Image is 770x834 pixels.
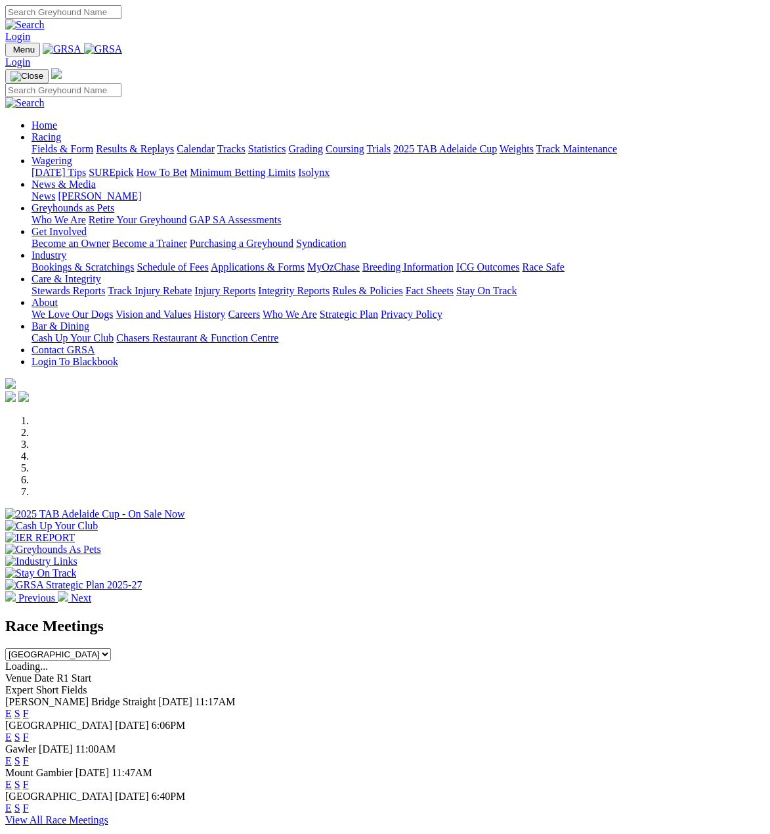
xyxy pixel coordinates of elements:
[32,297,58,308] a: About
[5,83,121,97] input: Search
[61,684,87,695] span: Fields
[32,261,765,273] div: Industry
[137,261,208,273] a: Schedule of Fees
[5,31,30,42] a: Login
[5,791,112,802] span: [GEOGRAPHIC_DATA]
[5,579,142,591] img: GRSA Strategic Plan 2025-27
[5,720,112,731] span: [GEOGRAPHIC_DATA]
[194,285,255,296] a: Injury Reports
[5,97,45,109] img: Search
[152,720,186,731] span: 6:06PM
[5,802,12,814] a: E
[58,190,141,202] a: [PERSON_NAME]
[14,802,20,814] a: S
[381,309,442,320] a: Privacy Policy
[32,320,89,332] a: Bar & Dining
[5,508,185,520] img: 2025 TAB Adelaide Cup - On Sale Now
[32,226,87,237] a: Get Involved
[32,120,57,131] a: Home
[32,261,134,273] a: Bookings & Scratchings
[32,273,101,284] a: Care & Integrity
[116,332,278,343] a: Chasers Restaurant & Function Centre
[5,755,12,766] a: E
[13,45,35,55] span: Menu
[362,261,454,273] a: Breeding Information
[5,69,49,83] button: Toggle navigation
[195,696,236,707] span: 11:17AM
[5,617,765,635] h2: Race Meetings
[177,143,215,154] a: Calendar
[5,743,36,755] span: Gawler
[190,214,282,225] a: GAP SA Assessments
[32,332,114,343] a: Cash Up Your Club
[115,791,149,802] span: [DATE]
[14,779,20,790] a: S
[23,779,29,790] a: F
[23,802,29,814] a: F
[248,143,286,154] a: Statistics
[23,732,29,743] a: F
[108,285,192,296] a: Track Injury Rebate
[522,261,564,273] a: Race Safe
[289,143,323,154] a: Grading
[456,261,519,273] a: ICG Outcomes
[32,167,86,178] a: [DATE] Tips
[32,190,765,202] div: News & Media
[190,167,295,178] a: Minimum Betting Limits
[32,214,86,225] a: Who We Are
[5,19,45,31] img: Search
[32,309,113,320] a: We Love Our Dogs
[32,202,114,213] a: Greyhounds as Pets
[307,261,360,273] a: MyOzChase
[258,285,330,296] a: Integrity Reports
[332,285,403,296] a: Rules & Policies
[34,672,54,684] span: Date
[5,779,12,790] a: E
[5,591,16,602] img: chevron-left-pager-white.svg
[5,520,98,532] img: Cash Up Your Club
[5,391,16,402] img: facebook.svg
[96,143,174,154] a: Results & Replays
[5,661,48,672] span: Loading...
[32,143,93,154] a: Fields & Form
[32,190,55,202] a: News
[536,143,617,154] a: Track Maintenance
[39,743,73,755] span: [DATE]
[89,214,187,225] a: Retire Your Greyhound
[51,68,62,79] img: logo-grsa-white.png
[456,285,517,296] a: Stay On Track
[32,214,765,226] div: Greyhounds as Pets
[152,791,186,802] span: 6:40PM
[23,755,29,766] a: F
[5,767,73,778] span: Mount Gambier
[211,261,305,273] a: Applications & Forms
[75,743,116,755] span: 11:00AM
[393,143,497,154] a: 2025 TAB Adelaide Cup
[56,672,91,684] span: R1 Start
[32,238,110,249] a: Become an Owner
[5,56,30,68] a: Login
[32,285,105,296] a: Stewards Reports
[298,167,330,178] a: Isolynx
[194,309,225,320] a: History
[18,592,55,604] span: Previous
[5,696,156,707] span: [PERSON_NAME] Bridge Straight
[58,592,91,604] a: Next
[32,344,95,355] a: Contact GRSA
[71,592,91,604] span: Next
[5,43,40,56] button: Toggle navigation
[5,5,121,19] input: Search
[32,356,118,367] a: Login To Blackbook
[32,143,765,155] div: Racing
[14,755,20,766] a: S
[137,167,188,178] a: How To Bet
[406,285,454,296] a: Fact Sheets
[112,238,187,249] a: Become a Trainer
[5,556,77,567] img: Industry Links
[190,238,293,249] a: Purchasing a Greyhound
[116,309,191,320] a: Vision and Values
[320,309,378,320] a: Strategic Plan
[296,238,346,249] a: Syndication
[14,732,20,743] a: S
[18,391,29,402] img: twitter.svg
